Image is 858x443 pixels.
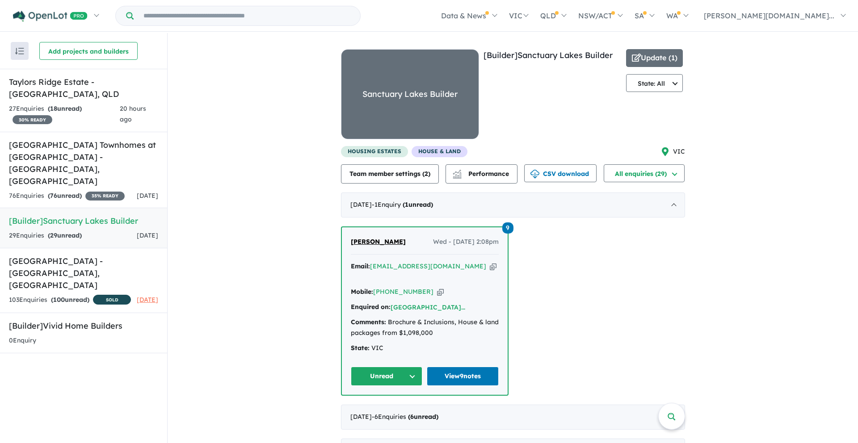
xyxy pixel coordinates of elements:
[604,164,685,182] button: All enquiries (29)
[85,192,125,201] span: 35 % READY
[372,413,438,421] span: - 6 Enquir ies
[351,288,373,296] strong: Mobile:
[50,104,57,113] span: 18
[351,262,370,270] strong: Email:
[403,201,433,209] strong: ( unread)
[425,170,428,178] span: 2
[9,335,36,346] div: 0 Enquir y
[48,104,82,113] strong: ( unread)
[626,74,683,92] button: State: All
[9,139,158,187] h5: [GEOGRAPHIC_DATA] Townhomes at [GEOGRAPHIC_DATA] - [GEOGRAPHIC_DATA] , [GEOGRAPHIC_DATA]
[50,192,57,200] span: 76
[372,201,433,209] span: - 1 Enquir y
[137,192,158,200] span: [DATE]
[437,287,444,297] button: Copy
[9,191,125,201] div: 76 Enquir ies
[341,192,685,217] div: [DATE]
[391,303,465,312] button: [GEOGRAPHIC_DATA]...
[412,146,467,157] span: House & Land
[351,317,499,339] div: Brochure & Inclusions, House & land packages from $1,098,000
[48,231,82,239] strong: ( unread)
[13,11,88,22] img: Openlot PRO Logo White
[704,11,834,20] span: [PERSON_NAME][DOMAIN_NAME]...
[433,237,499,247] span: Wed - [DATE] 2:08pm
[135,6,358,25] input: Try estate name, suburb, builder or developer
[137,231,158,239] span: [DATE]
[9,104,120,125] div: 27 Enquir ies
[53,296,65,304] span: 100
[341,164,439,184] button: Team member settings (2)
[9,295,131,306] div: 103 Enquir ies
[351,367,423,386] button: Unread
[351,343,499,354] div: VIC
[373,288,433,296] a: [PHONE_NUMBER]
[351,344,370,352] strong: State:
[453,172,462,178] img: bar-chart.svg
[502,222,513,234] span: 9
[454,170,509,178] span: Performance
[341,49,479,146] a: Sanctuary Lakes Builder
[13,115,52,124] span: 30 % READY
[341,146,408,157] span: housing estates
[673,146,685,157] span: VIC
[362,88,458,101] div: Sanctuary Lakes Builder
[427,367,499,386] a: View9notes
[9,215,158,227] h5: [Builder] Sanctuary Lakes Builder
[9,320,158,332] h5: [Builder] Vivid Home Builders
[351,303,391,311] strong: Enquired on:
[50,231,57,239] span: 29
[137,296,158,304] span: [DATE]
[391,303,465,311] a: [GEOGRAPHIC_DATA]...
[351,237,406,247] a: [PERSON_NAME]
[446,164,517,184] button: Performance
[490,262,496,271] button: Copy
[93,295,131,305] span: SOLD
[453,170,461,175] img: line-chart.svg
[51,296,89,304] strong: ( unread)
[502,221,513,234] a: 9
[370,262,486,270] a: [EMAIL_ADDRESS][DOMAIN_NAME]
[9,230,82,241] div: 29 Enquir ies
[9,255,158,291] h5: [GEOGRAPHIC_DATA] - [GEOGRAPHIC_DATA] , [GEOGRAPHIC_DATA]
[484,50,613,60] a: [Builder]Sanctuary Lakes Builder
[39,42,138,60] button: Add projects and builders
[351,238,406,246] span: [PERSON_NAME]
[9,76,158,100] h5: Taylors Ridge Estate - [GEOGRAPHIC_DATA] , QLD
[408,413,438,421] strong: ( unread)
[341,405,685,430] div: [DATE]
[410,413,414,421] span: 6
[626,49,683,67] button: Update (1)
[530,170,539,179] img: download icon
[48,192,82,200] strong: ( unread)
[120,104,146,123] span: 20 hours ago
[351,318,386,326] strong: Comments:
[15,48,24,54] img: sort.svg
[405,201,408,209] span: 1
[524,164,597,182] button: CSV download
